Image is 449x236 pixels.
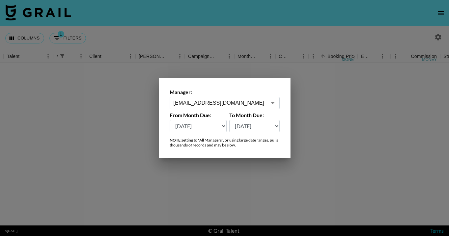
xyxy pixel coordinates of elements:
[170,138,280,147] div: setting to "All Managers", or using large date ranges, pulls thousands of records and may be slow.
[268,98,277,108] button: Open
[170,112,227,118] label: From Month Due:
[229,112,280,118] label: To Month Due:
[170,138,182,143] strong: NOTE:
[170,89,280,95] label: Manager:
